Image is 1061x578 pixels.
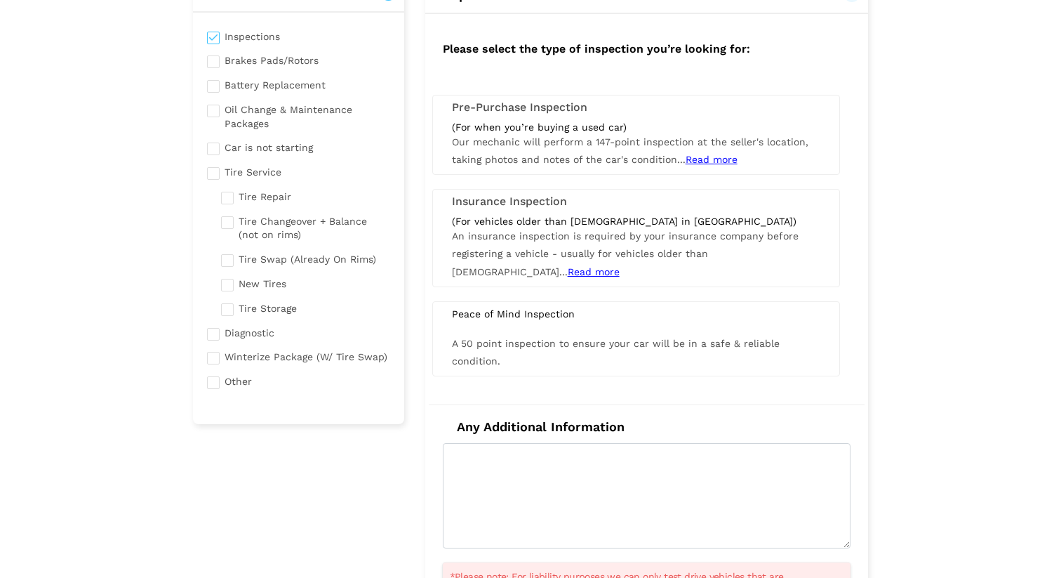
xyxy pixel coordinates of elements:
[452,230,799,277] span: An insurance inspection is required by your insurance company before registering a vehicle - usua...
[441,308,831,320] div: Peace of Mind Inspection
[429,28,865,67] h2: Please select the type of inspection you’re looking for:
[443,419,850,435] h4: Any Additional Information
[568,266,620,277] span: Read more
[452,136,808,165] span: Our mechanic will perform a 147-point inspection at the seller's location, taking photos and note...
[686,154,738,165] span: Read more
[452,338,780,367] span: A 50 point inspection to ensure your car will be in a safe & reliable condition.
[452,195,820,208] h3: Insurance Inspection
[452,121,820,133] div: (For when you’re buying a used car)
[452,215,820,228] div: (For vehicles older than [DEMOGRAPHIC_DATA] in [GEOGRAPHIC_DATA])
[452,101,820,114] h3: Pre-Purchase Inspection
